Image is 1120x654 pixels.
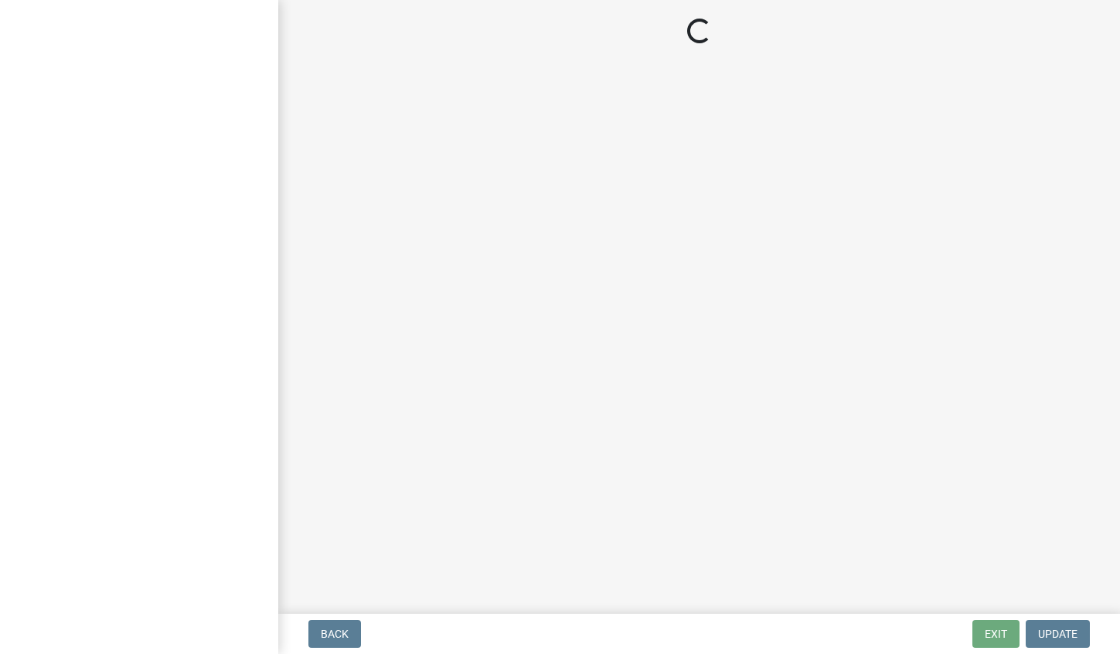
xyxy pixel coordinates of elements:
div: Outline [6,6,226,20]
button: Exit [972,620,1020,648]
h3: Style [6,49,226,66]
button: Back [308,620,361,648]
span: Back [321,628,349,640]
a: Back to Top [23,20,83,33]
span: Update [1038,628,1077,640]
span: 16 px [19,107,43,121]
label: Font Size [6,94,53,107]
button: Update [1026,620,1090,648]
